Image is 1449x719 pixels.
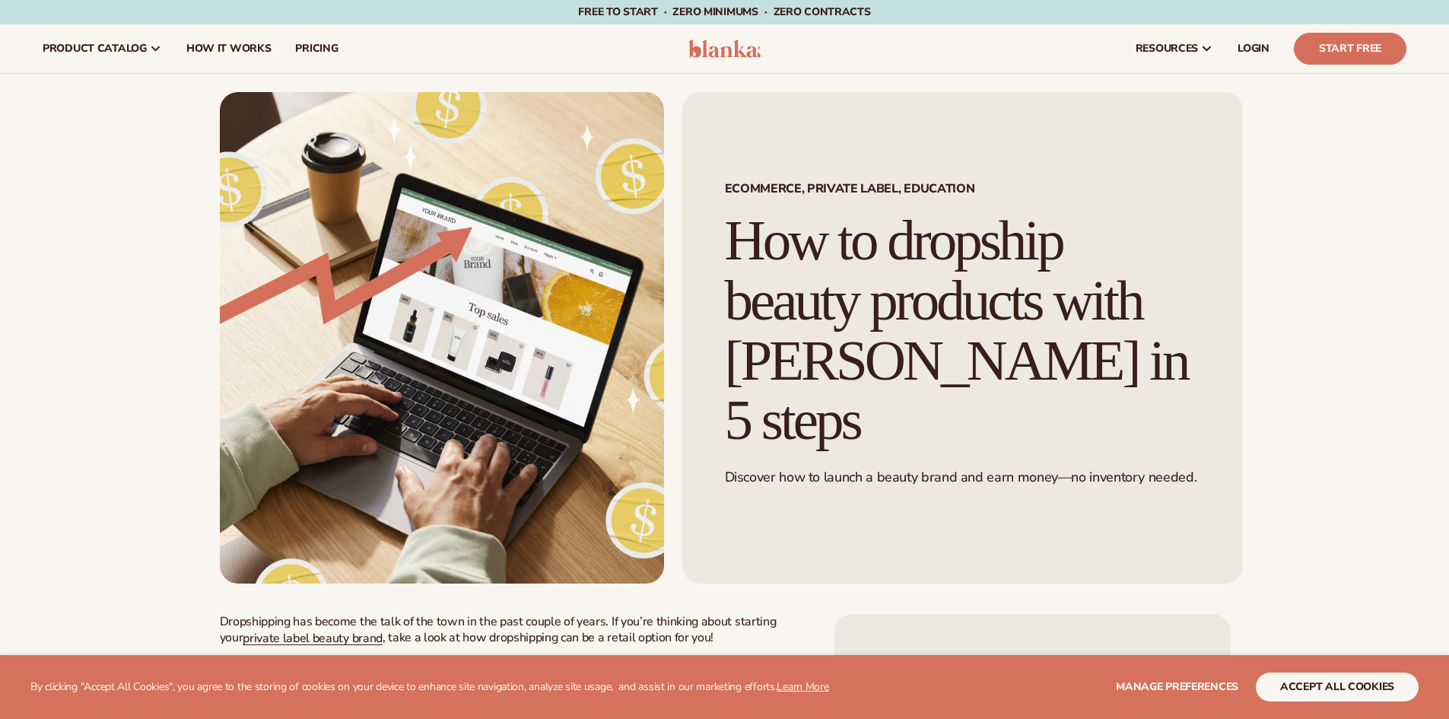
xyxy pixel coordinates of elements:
a: private label beauty brand [243,630,383,647]
a: pricing [283,24,350,73]
p: Dropshipping has become the talk of the town in the past couple of years. If you’re thinking abou... [220,614,805,646]
span: LOGIN [1238,43,1269,55]
img: Growing money with ecommerce [220,92,664,584]
span: Ecommerce, Private Label, EDUCATION [725,183,1200,195]
p: By clicking "Accept All Cookies", you agree to the storing of cookies on your device to enhance s... [30,681,829,694]
span: product catalog [43,43,147,55]
a: LOGIN [1225,24,1282,73]
img: logo [688,40,761,58]
a: How It Works [174,24,284,73]
span: Manage preferences [1116,679,1238,694]
a: product catalog [30,24,174,73]
a: resources [1123,24,1225,73]
span: pricing [295,43,338,55]
span: How It Works [186,43,272,55]
a: Learn More [777,679,828,694]
button: accept all cookies [1256,673,1419,702]
span: resources [1136,43,1198,55]
button: Manage preferences [1116,673,1238,702]
h1: How to dropship beauty products with [PERSON_NAME] in 5 steps [725,211,1200,450]
a: Start Free [1294,33,1406,65]
p: Discover how to launch a beauty brand and earn money—no inventory needed. [725,469,1200,486]
span: Free to start · ZERO minimums · ZERO contracts [578,5,870,19]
